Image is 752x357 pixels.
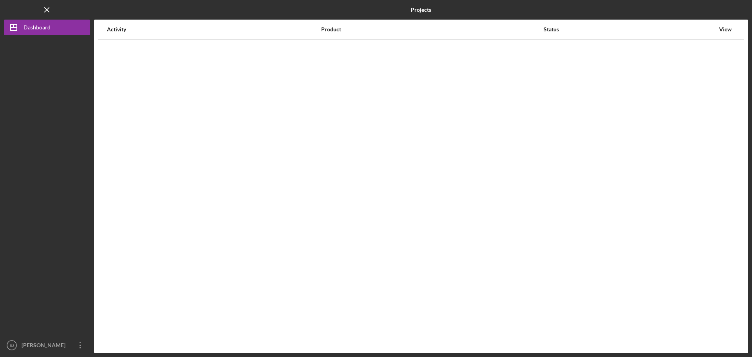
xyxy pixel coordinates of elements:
[4,20,90,35] button: Dashboard
[23,20,51,37] div: Dashboard
[107,26,320,33] div: Activity
[4,337,90,353] button: BJ[PERSON_NAME]
[716,26,735,33] div: View
[9,343,14,348] text: BJ
[544,26,715,33] div: Status
[20,337,70,355] div: [PERSON_NAME]
[321,26,543,33] div: Product
[411,7,431,13] b: Projects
